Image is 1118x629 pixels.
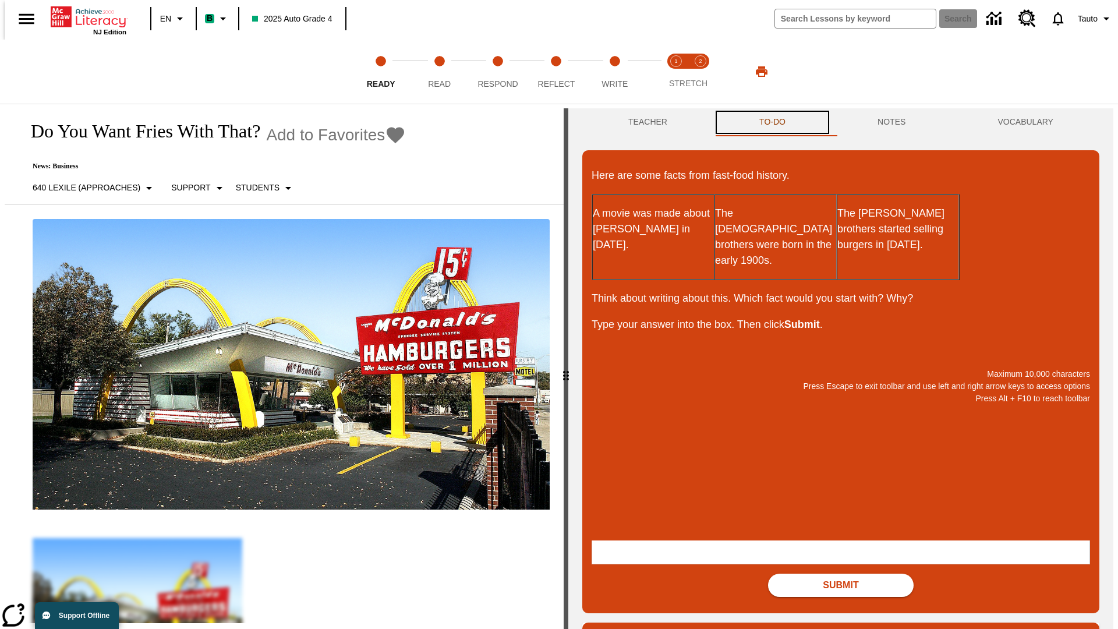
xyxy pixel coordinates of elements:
[837,206,958,253] p: The [PERSON_NAME] brothers started selling burgers in [DATE].
[347,40,415,104] button: Ready step 1 of 5
[582,108,713,136] button: Teacher
[564,108,568,629] div: Press Enter or Spacebar and then press right and left arrow keys to move the slider
[659,40,693,104] button: Stretch Read step 1 of 2
[464,40,532,104] button: Respond step 3 of 5
[1078,13,1098,25] span: Tauto
[35,602,119,629] button: Support Offline
[93,29,126,36] span: NJ Edition
[1073,8,1118,29] button: Profile/Settings
[171,182,210,194] p: Support
[428,79,451,89] span: Read
[593,206,714,253] p: A movie was made about [PERSON_NAME] in [DATE].
[28,178,161,199] button: Select Lexile, 640 Lexile (Approaches)
[592,291,1090,306] p: Think about writing about this. Which fact would you start with? Why?
[592,368,1090,380] p: Maximum 10,000 characters
[979,3,1011,35] a: Data Center
[266,125,406,145] button: Add to Favorites - Do You Want Fries With That?
[231,178,300,199] button: Select Student
[684,40,717,104] button: Stretch Respond step 2 of 2
[832,108,951,136] button: NOTES
[33,182,140,194] p: 640 Lexile (Approaches)
[51,4,126,36] div: Home
[200,8,235,29] button: Boost Class color is mint green. Change class color
[19,121,260,142] h1: Do You Want Fries With That?
[207,11,213,26] span: B
[477,79,518,89] span: Respond
[674,58,677,64] text: 1
[538,79,575,89] span: Reflect
[367,79,395,89] span: Ready
[581,40,649,104] button: Write step 5 of 5
[155,8,192,29] button: Language: EN, Select a language
[522,40,590,104] button: Reflect step 4 of 5
[592,168,1090,183] p: Here are some facts from fast-food history.
[59,612,109,620] span: Support Offline
[784,319,820,330] strong: Submit
[405,40,473,104] button: Read step 2 of 5
[236,182,279,194] p: Students
[160,13,171,25] span: EN
[669,79,707,88] span: STRETCH
[568,108,1113,629] div: activity
[266,126,385,144] span: Add to Favorites
[602,79,628,89] span: Write
[715,206,836,268] p: The [DEMOGRAPHIC_DATA] brothers were born in the early 1900s.
[713,108,832,136] button: TO-DO
[592,317,1090,333] p: Type your answer into the box. Then click .
[743,61,780,82] button: Print
[252,13,332,25] span: 2025 Auto Grade 4
[5,9,170,20] body: Maximum 10,000 characters Press Escape to exit toolbar and use left and right arrow keys to acces...
[775,9,936,28] input: search field
[9,2,44,36] button: Open side menu
[1043,3,1073,34] a: Notifications
[167,178,231,199] button: Scaffolds, Support
[1011,3,1043,34] a: Resource Center, Will open in new tab
[592,380,1090,393] p: Press Escape to exit toolbar and use left and right arrow keys to access options
[5,108,564,623] div: reading
[592,393,1090,405] p: Press Alt + F10 to reach toolbar
[699,58,702,64] text: 2
[19,162,406,171] p: News: Business
[33,219,550,510] img: One of the first McDonald's stores, with the iconic red sign and golden arches.
[582,108,1099,136] div: Instructional Panel Tabs
[768,574,914,597] button: Submit
[951,108,1099,136] button: VOCABULARY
